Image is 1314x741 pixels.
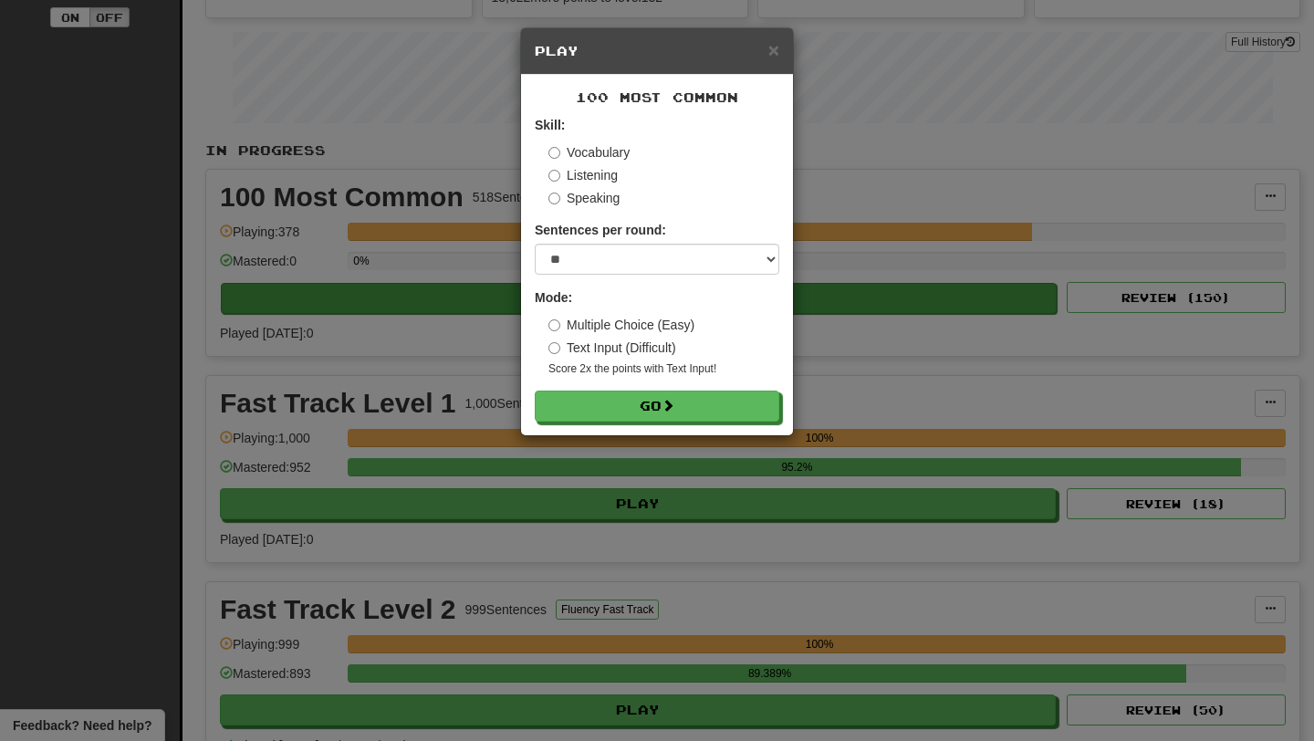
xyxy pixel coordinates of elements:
strong: Skill: [535,118,565,132]
input: Multiple Choice (Easy) [548,319,560,331]
label: Text Input (Difficult) [548,339,676,357]
button: Close [768,40,779,59]
input: Vocabulary [548,147,560,159]
label: Multiple Choice (Easy) [548,316,694,334]
input: Text Input (Difficult) [548,342,560,354]
label: Vocabulary [548,143,630,162]
span: × [768,39,779,60]
span: 100 Most Common [576,89,738,105]
label: Speaking [548,189,620,207]
strong: Mode: [535,290,572,305]
small: Score 2x the points with Text Input ! [548,361,779,377]
label: Listening [548,166,618,184]
button: Go [535,391,779,422]
input: Speaking [548,193,560,204]
input: Listening [548,170,560,182]
label: Sentences per round: [535,221,666,239]
h5: Play [535,42,779,60]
